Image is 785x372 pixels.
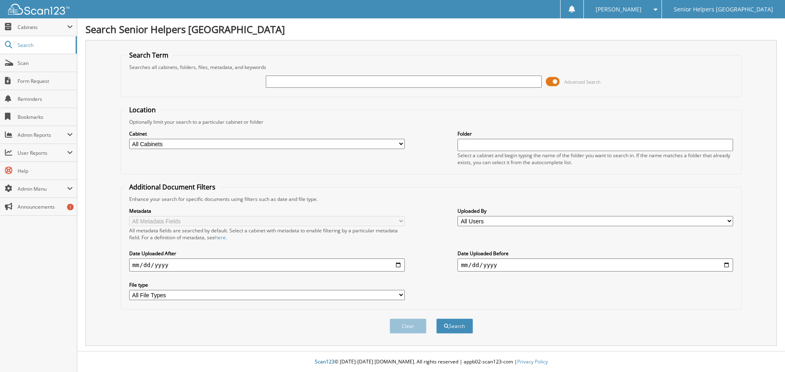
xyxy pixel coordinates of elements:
[458,258,733,272] input: end
[129,250,405,257] label: Date Uploaded After
[18,24,67,31] span: Cabinets
[517,358,548,365] a: Privacy Policy
[458,250,733,257] label: Date Uploaded Before
[129,130,405,137] label: Cabinet
[67,204,74,210] div: 1
[129,281,405,288] label: File type
[77,352,785,372] div: © [DATE]-[DATE] [DOMAIN_NAME]. All rights reserved | appb02-scan123-com |
[125,196,738,203] div: Enhance your search for specific documents using filters such as date and file type.
[458,207,733,214] label: Uploaded By
[436,319,473,334] button: Search
[674,7,773,12] span: Senior Helpers [GEOGRAPHIC_DATA]
[125,64,738,71] div: Searches all cabinets, folders, files, metadata, and keywords
[18,96,73,102] span: Reminders
[129,227,405,241] div: All metadata fields are searched by default. Select a cabinet with metadata to enable filtering b...
[458,152,733,166] div: Select a cabinet and begin typing the name of the folder you want to search in. If the name match...
[18,60,73,67] span: Scan
[18,42,72,49] span: Search
[18,114,73,120] span: Bookmarks
[564,79,601,85] span: Advanced Search
[18,167,73,174] span: Help
[8,4,70,15] img: scan123-logo-white.svg
[18,185,67,192] span: Admin Menu
[18,149,67,156] span: User Reports
[18,131,67,138] span: Admin Reports
[215,234,226,241] a: here
[596,7,641,12] span: [PERSON_NAME]
[125,105,160,114] legend: Location
[125,51,173,60] legend: Search Term
[18,78,73,85] span: Form Request
[458,130,733,137] label: Folder
[85,22,777,36] h1: Search Senior Helpers [GEOGRAPHIC_DATA]
[129,207,405,214] label: Metadata
[390,319,426,334] button: Clear
[315,358,334,365] span: Scan123
[129,258,405,272] input: start
[125,118,738,125] div: Optionally limit your search to a particular cabinet or folder
[18,203,73,210] span: Announcements
[125,183,220,192] legend: Additional Document Filters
